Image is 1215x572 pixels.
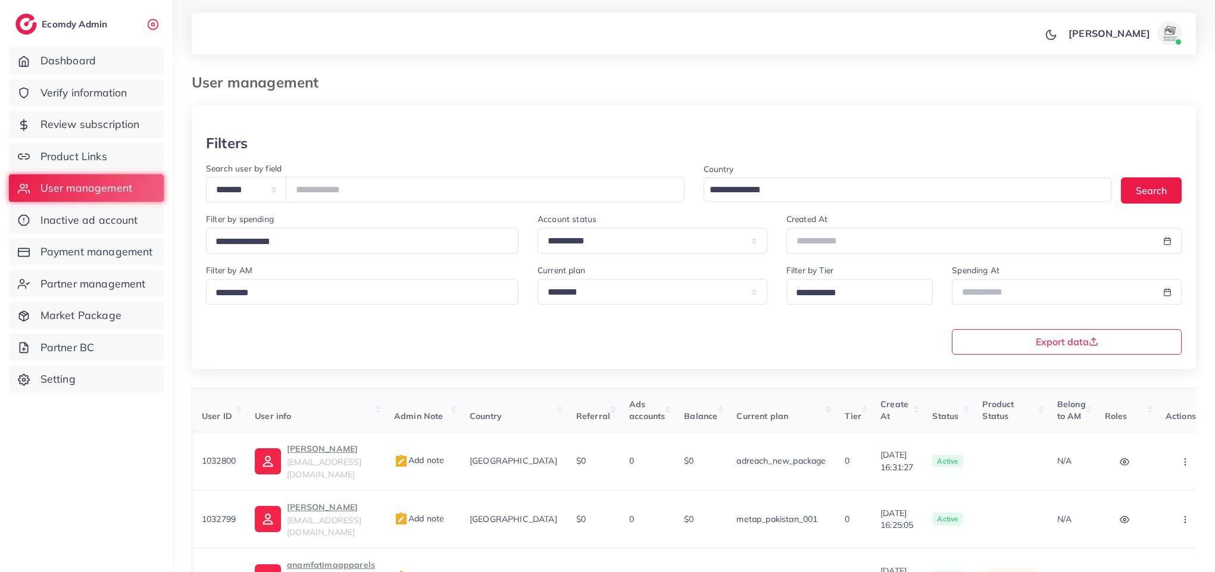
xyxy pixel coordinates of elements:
[394,512,408,526] img: admin_note.cdd0b510.svg
[206,264,252,276] label: Filter by AM
[40,371,76,387] span: Setting
[932,455,963,468] span: active
[9,79,164,107] a: Verify information
[15,14,110,35] a: logoEcomdy Admin
[40,117,140,132] span: Review subscription
[394,455,444,465] span: Add note
[9,238,164,265] a: Payment management
[287,515,361,537] span: [EMAIL_ADDRESS][DOMAIN_NAME]
[206,135,248,152] h3: Filters
[40,180,132,196] span: User management
[845,411,861,421] span: Tier
[705,181,1097,199] input: Search for option
[1166,411,1196,421] span: Actions
[845,514,849,524] span: 0
[206,162,282,174] label: Search user by field
[629,514,634,524] span: 0
[786,264,833,276] label: Filter by Tier
[206,228,519,254] div: Search for option
[736,514,817,524] span: metap_pakistan_001
[211,284,503,302] input: Search for option
[40,340,95,355] span: Partner BC
[1069,26,1150,40] p: [PERSON_NAME]
[982,399,1014,421] span: Product Status
[576,455,586,466] span: $0
[792,284,917,302] input: Search for option
[736,455,826,466] span: adreach_new_package
[629,399,665,421] span: Ads accounts
[880,399,908,421] span: Create At
[576,514,586,524] span: $0
[9,111,164,138] a: Review subscription
[932,411,958,421] span: Status
[202,514,236,524] span: 1032799
[40,308,121,323] span: Market Package
[9,207,164,234] a: Inactive ad account
[538,213,596,225] label: Account status
[1057,455,1072,466] span: N/A
[470,455,557,466] span: [GEOGRAPHIC_DATA]
[287,442,375,456] p: [PERSON_NAME]
[1105,411,1127,421] span: Roles
[192,74,328,91] h3: User management
[470,411,502,421] span: Country
[9,270,164,298] a: Partner management
[952,329,1182,355] button: Export data
[40,85,127,101] span: Verify information
[9,143,164,170] a: Product Links
[1062,21,1186,45] a: [PERSON_NAME]avatar
[786,279,933,305] div: Search for option
[704,177,1112,202] div: Search for option
[880,449,913,473] span: [DATE] 16:31:27
[255,448,281,474] img: ic-user-info.36bf1079.svg
[9,365,164,393] a: Setting
[394,454,408,468] img: admin_note.cdd0b510.svg
[576,411,610,421] span: Referral
[40,149,107,164] span: Product Links
[287,558,375,572] p: anamfatimaapparels
[629,455,634,466] span: 0
[394,513,444,524] span: Add note
[1057,514,1072,524] span: N/A
[42,18,110,30] h2: Ecomdy Admin
[40,212,138,228] span: Inactive ad account
[40,53,96,68] span: Dashboard
[845,455,849,466] span: 0
[736,411,788,421] span: Current plan
[470,514,557,524] span: [GEOGRAPHIC_DATA]
[1036,337,1098,346] span: Export data
[40,244,153,260] span: Payment management
[255,411,291,421] span: User info
[9,334,164,361] a: Partner BC
[255,442,375,480] a: [PERSON_NAME][EMAIL_ADDRESS][DOMAIN_NAME]
[1121,177,1182,203] button: Search
[9,174,164,202] a: User management
[684,514,694,524] span: $0
[704,163,734,175] label: Country
[255,506,281,532] img: ic-user-info.36bf1079.svg
[206,279,519,305] div: Search for option
[9,302,164,329] a: Market Package
[1057,399,1086,421] span: Belong to AM
[287,457,361,479] span: [EMAIL_ADDRESS][DOMAIN_NAME]
[9,47,164,74] a: Dashboard
[15,14,37,35] img: logo
[538,264,585,276] label: Current plan
[202,411,232,421] span: User ID
[1158,21,1182,45] img: avatar
[394,411,443,421] span: Admin Note
[255,500,375,539] a: [PERSON_NAME][EMAIL_ADDRESS][DOMAIN_NAME]
[786,213,828,225] label: Created At
[202,455,236,466] span: 1032800
[880,507,913,532] span: [DATE] 16:25:05
[287,500,375,514] p: [PERSON_NAME]
[932,512,963,526] span: active
[40,276,146,292] span: Partner management
[211,233,503,251] input: Search for option
[952,264,1000,276] label: Spending At
[684,455,694,466] span: $0
[684,411,717,421] span: Balance
[206,213,274,225] label: Filter by spending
